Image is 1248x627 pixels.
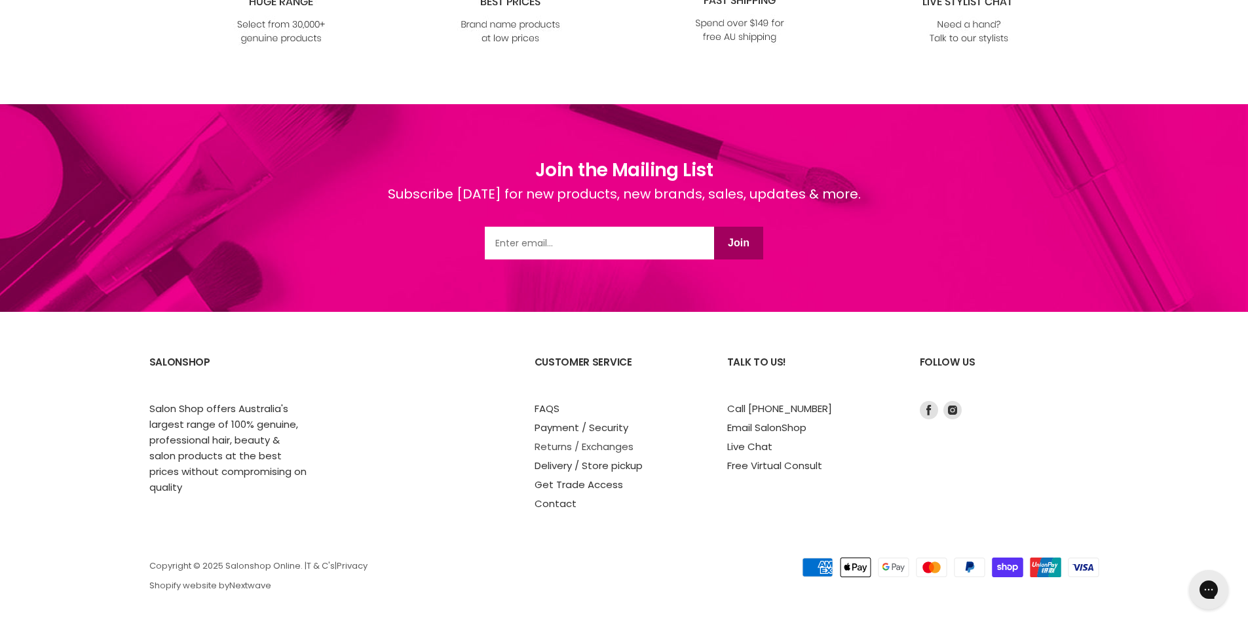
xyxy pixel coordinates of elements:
[727,459,822,472] a: Free Virtual Consult
[727,440,772,453] a: Live Chat
[535,478,623,491] a: Get Trade Access
[535,440,633,453] a: Returns / Exchanges
[388,157,861,184] h1: Join the Mailing List
[535,497,577,510] a: Contact
[388,184,861,227] div: Subscribe [DATE] for new products, new brands, sales, updates & more.
[229,579,271,592] a: Nextwave
[535,402,559,415] a: FAQS
[714,227,763,259] button: Join
[307,560,335,572] a: T & C's
[727,402,832,415] a: Call [PHONE_NUMBER]
[535,346,701,400] h2: Customer Service
[535,421,628,434] a: Payment / Security
[1182,565,1235,614] iframe: Gorgias live chat messenger
[485,227,714,259] input: Email
[337,560,368,572] a: Privacy
[727,346,894,400] h2: Talk to us!
[727,421,806,434] a: Email SalonShop
[920,346,1099,400] h2: Follow us
[535,459,643,472] a: Delivery / Store pickup
[149,401,307,495] p: Salon Shop offers Australia's largest range of 100% genuine, professional hair, beauty & salon pr...
[149,561,711,591] p: Copyright © 2025 Salonshop Online. | | Shopify website by
[149,346,316,400] h2: SalonShop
